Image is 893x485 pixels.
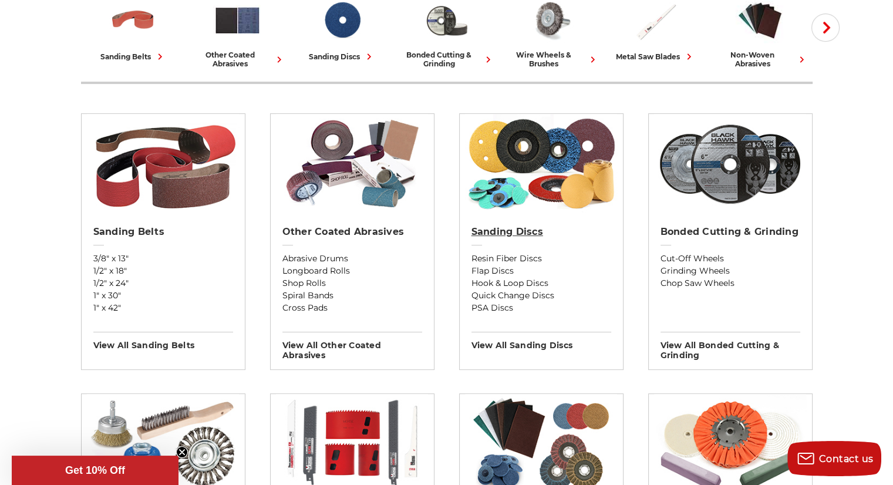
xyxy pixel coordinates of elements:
h2: Sanding Discs [471,226,611,238]
a: Cut-Off Wheels [661,252,800,265]
span: Contact us [819,453,874,464]
div: other coated abrasives [190,50,285,68]
img: Sanding Belts [87,114,239,214]
h3: View All sanding belts [93,332,233,351]
h2: Bonded Cutting & Grinding [661,226,800,238]
h2: Sanding Belts [93,226,233,238]
button: Next [811,14,840,42]
a: Spiral Bands [282,289,422,302]
a: PSA Discs [471,302,611,314]
div: sanding discs [309,50,375,63]
img: Sanding Discs [465,114,617,214]
a: Cross Pads [282,302,422,314]
a: 1" x 42" [93,302,233,314]
h2: Other Coated Abrasives [282,226,422,238]
h3: View All sanding discs [471,332,611,351]
a: Abrasive Drums [282,252,422,265]
a: Shop Rolls [282,277,422,289]
img: Other Coated Abrasives [276,114,428,214]
img: Bonded Cutting & Grinding [654,114,806,214]
a: Quick Change Discs [471,289,611,302]
div: bonded cutting & grinding [399,50,494,68]
div: sanding belts [100,50,166,63]
div: Get 10% OffClose teaser [12,456,178,485]
div: wire wheels & brushes [504,50,599,68]
a: 3/8" x 13" [93,252,233,265]
button: Contact us [787,441,881,476]
span: Get 10% Off [65,464,125,476]
a: Hook & Loop Discs [471,277,611,289]
a: 1/2" x 24" [93,277,233,289]
a: 1/2" x 18" [93,265,233,277]
button: Close teaser [176,446,188,458]
h3: View All bonded cutting & grinding [661,332,800,361]
h3: View All other coated abrasives [282,332,422,361]
a: Longboard Rolls [282,265,422,277]
a: Resin Fiber Discs [471,252,611,265]
a: Flap Discs [471,265,611,277]
div: non-woven abrasives [713,50,808,68]
a: Grinding Wheels [661,265,800,277]
a: 1" x 30" [93,289,233,302]
div: metal saw blades [616,50,695,63]
a: Chop Saw Wheels [661,277,800,289]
